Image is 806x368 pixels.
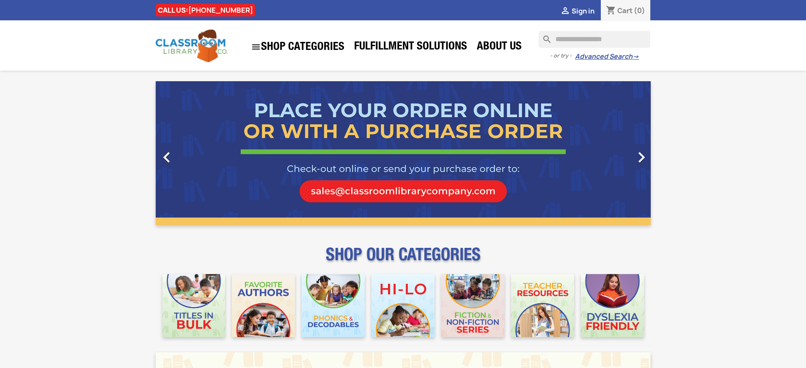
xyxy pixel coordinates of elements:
a: Advanced Search→ [575,52,639,61]
img: CLC_Teacher_Resources_Mobile.jpg [511,274,574,337]
img: CLC_Phonics_And_Decodables_Mobile.jpg [302,274,365,337]
a: About Us [473,39,526,56]
span: (0) [634,6,645,15]
img: CLC_Favorite_Authors_Mobile.jpg [232,274,295,337]
i:  [631,147,652,168]
i:  [156,147,177,168]
i:  [560,6,570,16]
ul: Carousel container [156,81,651,225]
span: - or try - [550,52,575,60]
input: Search [539,31,650,48]
img: CLC_Dyslexia_Mobile.jpg [581,274,644,337]
a: [PHONE_NUMBER] [188,5,253,15]
span: → [633,52,639,61]
img: CLC_Bulk_Mobile.jpg [162,274,226,337]
a: Previous [156,81,230,225]
span: Cart [617,6,633,15]
p: SHOP OUR CATEGORIES [156,252,651,267]
span: Sign in [572,6,594,16]
i: search [539,31,549,41]
img: Classroom Library Company [156,30,228,62]
i: shopping_cart [606,6,616,16]
a: Fulfillment Solutions [350,39,471,56]
i:  [251,42,261,52]
div: CALL US: [156,4,255,16]
img: CLC_HiLo_Mobile.jpg [371,274,435,337]
img: CLC_Fiction_Nonfiction_Mobile.jpg [441,274,504,337]
a:  Sign in [560,6,594,16]
a: Next [576,81,651,225]
a: SHOP CATEGORIES [247,38,349,56]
